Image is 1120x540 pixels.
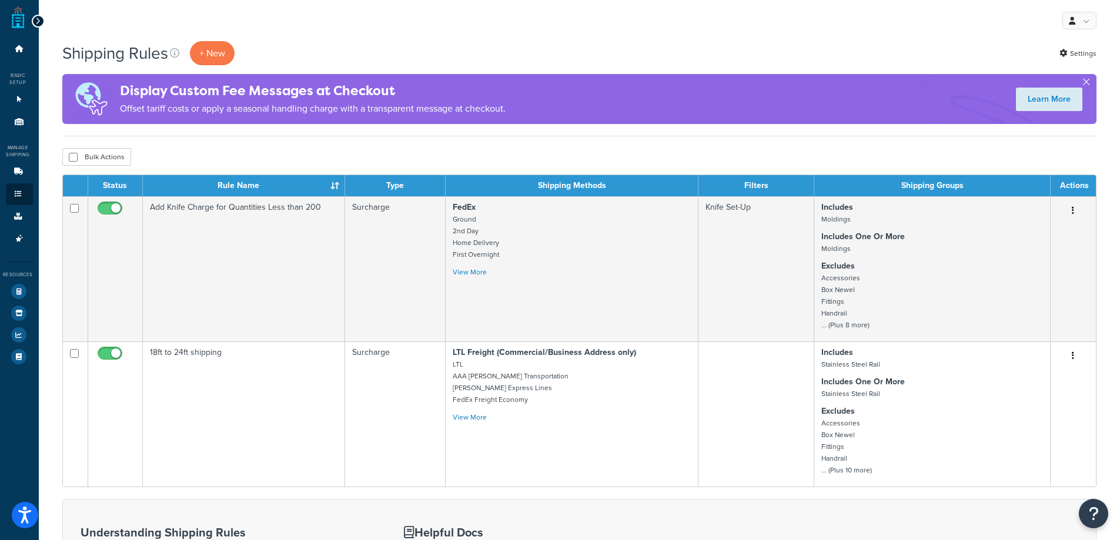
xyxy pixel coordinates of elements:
li: Carriers [6,161,33,183]
th: Shipping Methods [446,175,698,196]
li: Dashboard [6,38,33,60]
h4: Display Custom Fee Messages at Checkout [120,81,506,100]
small: Accessories Box Newel Fittings Handrail ... (Plus 8 more) [821,273,870,330]
li: Websites [6,89,33,110]
td: Add Knife Charge for Quantities Less than 200 [143,196,345,341]
strong: Includes [821,346,853,358]
strong: Excludes [821,405,855,417]
li: Analytics [6,324,33,346]
strong: Excludes [821,260,855,272]
li: Shipping Rules [6,183,33,205]
h3: Helpful Docs [404,526,597,539]
strong: FedEx [453,201,476,213]
small: Ground 2nd Day Home Delivery First Overnight [453,214,499,260]
small: Accessories Box Newel Fittings Handrail ... (Plus 10 more) [821,418,872,475]
button: Open Resource Center [1079,499,1108,528]
th: Actions [1051,175,1096,196]
a: View More [453,412,487,422]
h3: Understanding Shipping Rules [81,526,375,539]
strong: Includes One Or More [821,375,905,388]
th: Type [345,175,446,196]
strong: LTL Freight (Commercial/Business Address only) [453,346,636,358]
th: Status [88,175,143,196]
li: Test Your Rates [6,281,33,302]
small: LTL AAA [PERSON_NAME] Transportation [PERSON_NAME] Express Lines FedEx Freight Economy [453,359,569,405]
small: Stainless Steel Rail [821,388,880,399]
p: Offset tariff costs or apply a seasonal handling charge with a transparent message at checkout. [120,100,506,117]
li: Origins [6,111,33,133]
a: ShipperHQ Home [12,6,25,29]
a: View More [453,267,487,277]
th: Shipping Groups [814,175,1051,196]
li: Marketplace [6,303,33,324]
button: Bulk Actions [62,148,131,166]
img: duties-banner-06bc72dcb5fe05cb3f9472aba00be2ae8eb53ab6f0d8bb03d382ba314ac3c341.png [62,74,120,124]
th: Rule Name : activate to sort column ascending [143,175,345,196]
h1: Shipping Rules [62,42,168,65]
a: Learn More [1016,88,1082,111]
th: Filters [698,175,814,196]
strong: Includes One Or More [821,230,905,243]
td: Surcharge [345,196,446,341]
td: Knife Set-Up [698,196,814,341]
small: Moldings [821,214,851,224]
small: Stainless Steel Rail [821,359,880,370]
td: Surcharge [345,341,446,487]
li: Boxes [6,206,33,227]
td: 18ft to 24ft shipping [143,341,345,487]
p: + New [190,41,235,65]
li: Help Docs [6,346,33,367]
a: Settings [1059,45,1096,62]
small: Moldings [821,243,851,254]
li: Advanced Features [6,228,33,250]
strong: Includes [821,201,853,213]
